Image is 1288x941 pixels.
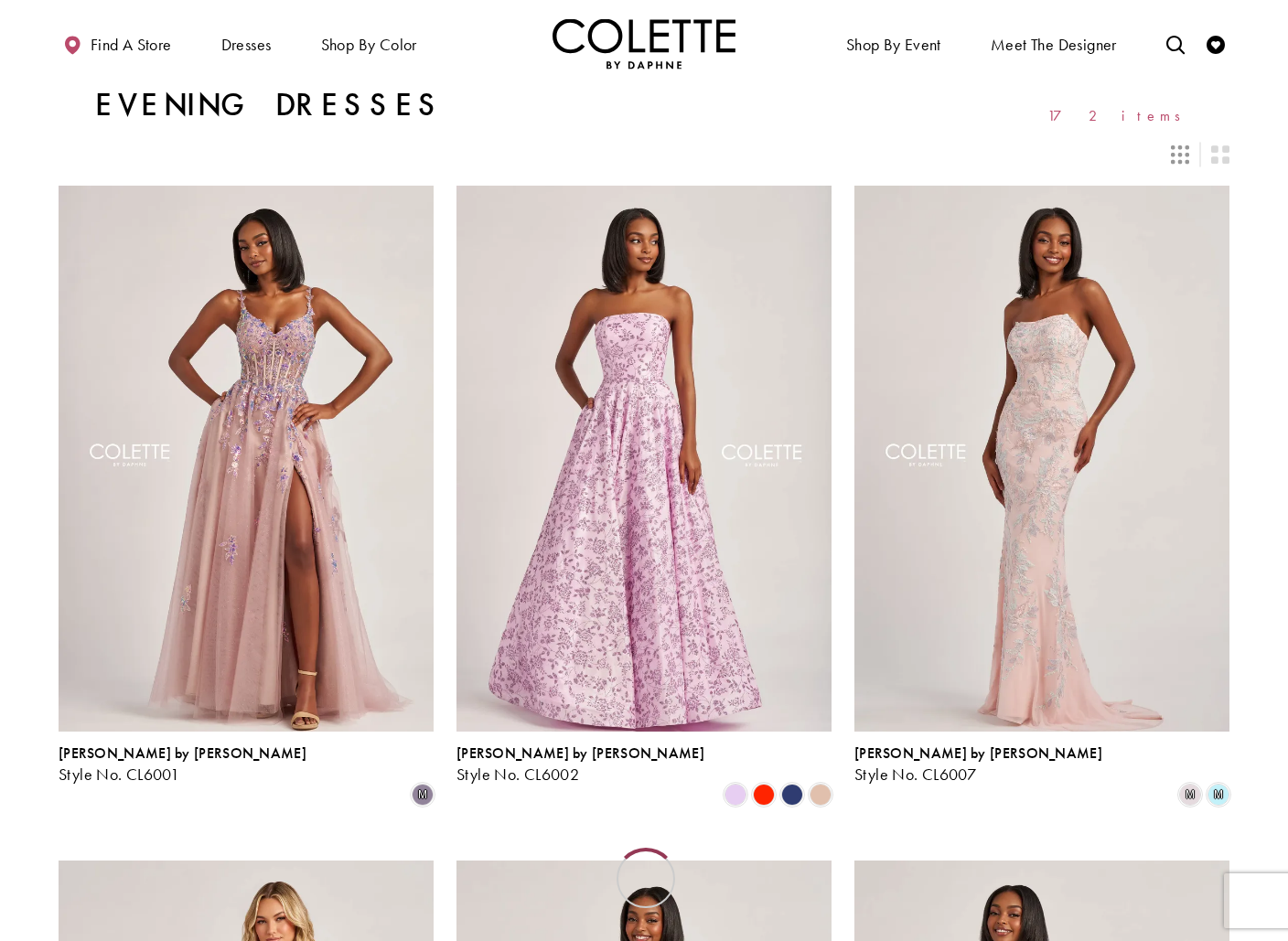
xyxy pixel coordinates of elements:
[456,764,579,785] span: Style No. CL6002
[91,36,172,54] span: Find a store
[753,784,775,806] i: Scarlet
[991,36,1117,54] span: Meet the designer
[781,784,803,806] i: Navy Blue
[846,36,941,54] span: Shop By Event
[59,743,306,763] span: [PERSON_NAME] by [PERSON_NAME]
[1047,108,1193,123] span: 172 items
[854,743,1102,763] span: [PERSON_NAME] by [PERSON_NAME]
[59,764,179,785] span: Style No. CL6001
[724,784,746,806] i: Lilac
[317,18,422,69] span: Shop by color
[842,18,946,69] span: Shop By Event
[412,784,434,806] i: Dusty Lilac/Multi
[456,745,704,784] div: Colette by Daphne Style No. CL6002
[59,186,434,731] a: Visit Colette by Daphne Style No. CL6001 Page
[810,784,832,806] i: Champagne
[59,18,176,69] a: Find a store
[1171,145,1189,164] span: Switch layout to 3 columns
[553,18,735,69] a: Visit Home Page
[1202,18,1229,69] a: Check Wishlist
[456,186,832,731] a: Visit Colette by Daphne Style No. CL6002 Page
[553,18,735,69] img: Colette by Daphne
[854,186,1229,731] a: Visit Colette by Daphne Style No. CL6007 Page
[59,745,306,784] div: Colette by Daphne Style No. CL6001
[854,745,1102,784] div: Colette by Daphne Style No. CL6007
[221,36,272,54] span: Dresses
[95,87,444,123] h1: Evening Dresses
[854,764,976,785] span: Style No. CL6007
[321,36,417,54] span: Shop by color
[1179,784,1201,806] i: Pink/Multi
[1162,18,1189,69] a: Toggle search
[217,18,276,69] span: Dresses
[48,134,1240,175] div: Layout Controls
[1211,145,1229,164] span: Switch layout to 2 columns
[986,18,1122,69] a: Meet the designer
[1207,784,1229,806] i: Light Blue/Multi
[456,743,704,763] span: [PERSON_NAME] by [PERSON_NAME]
